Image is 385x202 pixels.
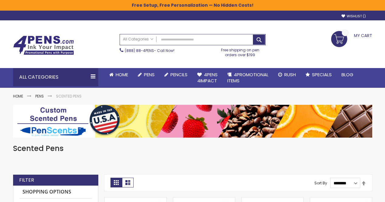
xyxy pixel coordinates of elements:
[337,68,358,81] a: Blog
[284,71,296,78] span: Rush
[125,48,154,53] a: (888) 88-4PENS
[312,71,332,78] span: Specials
[197,71,218,84] span: 4Pens 4impact
[215,45,266,57] div: Free shipping on pen orders over $199
[144,71,155,78] span: Pens
[13,105,372,138] img: Scented Pens
[133,68,159,81] a: Pens
[301,68,337,81] a: Specials
[35,94,44,99] a: Pens
[19,177,34,183] strong: Filter
[314,180,327,186] label: Sort By
[341,71,353,78] span: Blog
[159,68,192,81] a: Pencils
[19,186,92,199] strong: Shopping Options
[110,178,122,187] strong: Grid
[192,68,222,88] a: 4Pens4impact
[273,68,301,81] a: Rush
[227,71,268,84] span: 4PROMOTIONAL ITEMS
[120,34,156,44] a: All Categories
[104,68,133,81] a: Home
[13,36,74,55] img: 4Pens Custom Pens and Promotional Products
[13,94,23,99] a: Home
[341,14,366,19] a: Wishlist
[13,144,372,153] h1: Scented Pens
[222,68,273,88] a: 4PROMOTIONALITEMS
[123,37,153,42] span: All Categories
[56,94,82,99] strong: Scented Pens
[13,68,98,86] div: All Categories
[170,71,187,78] span: Pencils
[125,48,174,53] span: - Call Now!
[116,71,128,78] span: Home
